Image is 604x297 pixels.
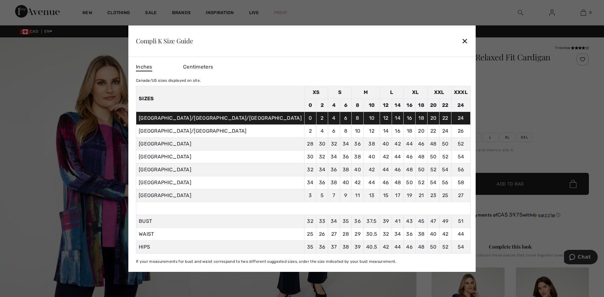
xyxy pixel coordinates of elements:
td: 52 [439,150,451,163]
span: 43 [406,218,413,224]
td: 21 [415,189,427,202]
span: 35 [343,218,349,224]
td: 8 [340,124,352,137]
td: L [380,86,404,99]
span: 51 [458,218,464,224]
span: 26 [319,231,325,237]
td: 34 [328,150,340,163]
span: 37.5 [366,218,377,224]
td: 3 [304,189,316,202]
td: 16 [404,112,416,124]
td: 2 [304,124,316,137]
td: 17 [392,189,404,202]
td: 24 [439,124,451,137]
td: 40 [340,176,352,189]
td: 9 [340,189,352,202]
td: 54 [439,163,451,176]
td: [GEOGRAPHIC_DATA] [136,189,304,202]
td: 18 [415,112,427,124]
td: 22 [439,99,451,112]
span: 33 [319,218,326,224]
td: 34 [304,176,316,189]
td: 48 [415,150,427,163]
td: 16 [392,124,404,137]
div: If your measurements for bust and waist correspond to two different suggested sizes, order the si... [136,259,471,264]
td: 40 [380,137,392,150]
td: 6 [340,99,352,112]
td: 44 [363,176,380,189]
span: 32 [383,231,389,237]
span: 40 [430,231,437,237]
td: 34 [340,137,352,150]
td: [GEOGRAPHIC_DATA] [136,176,304,189]
td: 56 [439,176,451,189]
span: 46 [406,244,413,250]
td: 27 [451,189,470,202]
td: 18 [415,99,427,112]
span: 42 [442,231,449,237]
td: 48 [392,176,404,189]
td: 28 [304,137,316,150]
td: 34 [316,163,328,176]
td: 0 [304,99,316,112]
td: WAIST [136,228,304,240]
span: 45 [418,218,425,224]
td: 6 [328,124,340,137]
td: 26 [451,124,470,137]
td: 11 [352,189,364,202]
td: 48 [404,163,416,176]
td: 24 [451,112,470,124]
td: HIPS [136,240,304,253]
td: 30 [304,150,316,163]
td: 16 [404,99,416,112]
td: 14 [380,124,392,137]
div: Canada/US sizes displayed on site. [136,78,471,83]
span: 36 [319,244,326,250]
td: 50 [427,150,439,163]
td: 2 [316,99,328,112]
td: 10 [363,112,380,124]
span: 52 [442,244,449,250]
td: 18 [404,124,416,137]
span: 34 [331,218,337,224]
span: 42 [383,244,389,250]
td: 54 [427,176,439,189]
td: 50 [439,137,451,150]
td: 40 [352,163,364,176]
td: 12 [363,124,380,137]
span: 29 [355,231,361,237]
td: 46 [392,163,404,176]
td: 10 [363,99,380,112]
td: 42 [380,150,392,163]
td: 46 [380,176,392,189]
td: 58 [451,176,470,189]
td: 13 [363,189,380,202]
td: 52 [415,176,427,189]
td: 48 [427,137,439,150]
td: 8 [352,99,364,112]
td: S [328,86,352,99]
td: 22 [427,124,439,137]
td: BUST [136,215,304,228]
td: [GEOGRAPHIC_DATA] [136,163,304,176]
td: 20 [427,99,439,112]
th: Sizes [136,86,304,112]
td: XXXL [451,86,470,99]
td: [GEOGRAPHIC_DATA] [136,150,304,163]
td: [GEOGRAPHIC_DATA]/[GEOGRAPHIC_DATA]/[GEOGRAPHIC_DATA] [136,112,304,124]
td: 32 [304,163,316,176]
span: 38 [418,231,425,237]
span: 34 [394,231,401,237]
td: 4 [316,124,328,137]
td: 0 [304,112,316,124]
td: XL [404,86,427,99]
span: 47 [430,218,436,224]
td: 42 [363,163,380,176]
span: 27 [331,231,337,237]
td: 42 [352,176,364,189]
span: 39 [383,218,389,224]
td: 36 [328,163,340,176]
span: 44 [394,244,401,250]
td: 20 [427,112,439,124]
td: 15 [380,189,392,202]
